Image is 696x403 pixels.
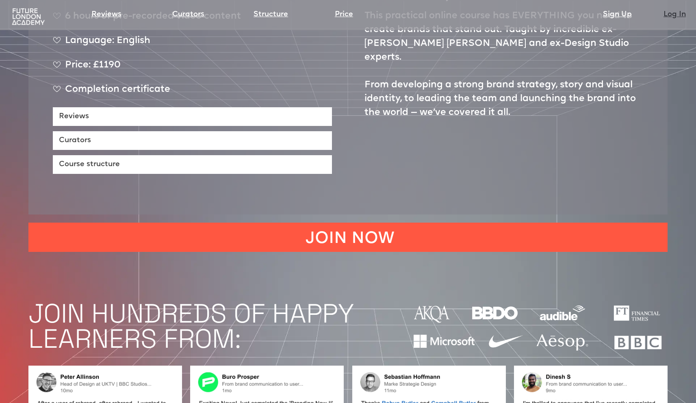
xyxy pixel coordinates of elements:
h1: JOIN HUNDREDS OF HAPPY LEARNERS FROM: [28,301,381,351]
a: Curators [172,9,204,20]
a: Log In [663,9,686,20]
a: Price [335,9,353,20]
p: This practical online course has EVERYTHING you need to create brands that stand out. Taught by i... [364,9,644,120]
div: Price: £1190 [53,58,332,79]
a: Course structure [53,155,332,174]
a: Reviews [53,107,332,126]
a: JOIN NOW [28,223,668,252]
a: Structure [254,9,288,20]
div: Language: English [53,34,332,54]
div: Completion certificate [53,83,332,103]
a: Sign Up [603,9,632,20]
a: Reviews [91,9,121,20]
a: Curators [53,131,332,150]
